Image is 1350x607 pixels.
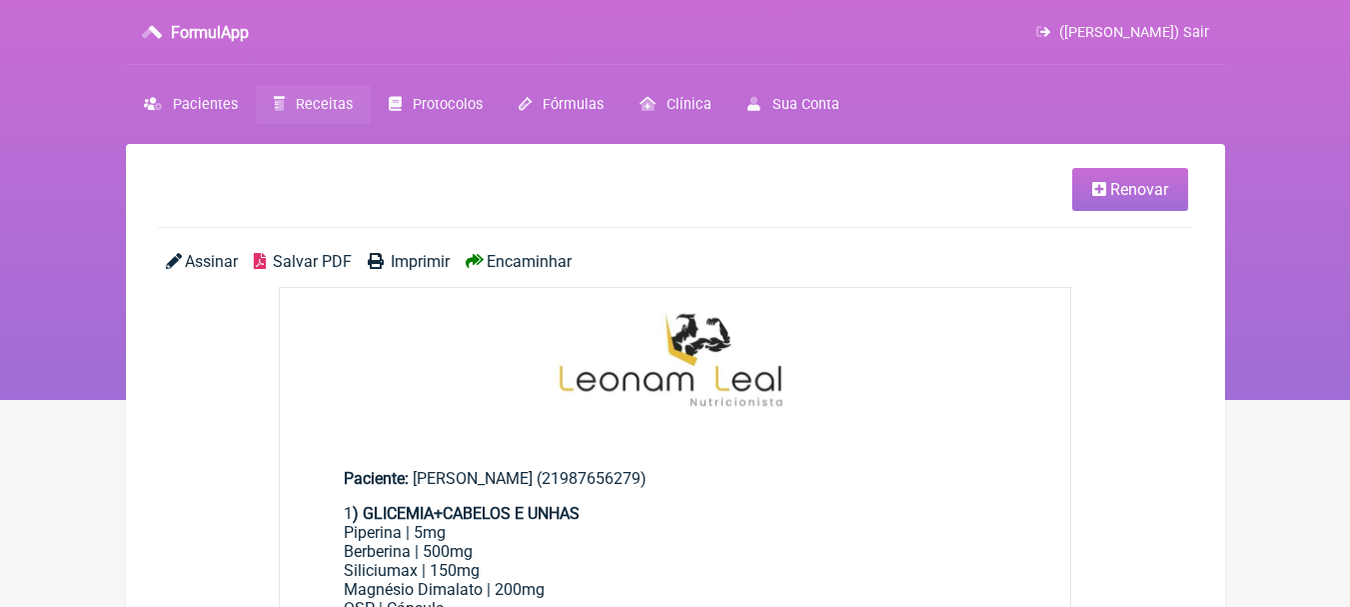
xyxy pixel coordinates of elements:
[126,85,256,124] a: Pacientes
[1110,180,1168,199] span: Renovar
[368,252,450,271] a: Imprimir
[371,85,501,124] a: Protocolos
[353,504,580,523] strong: ) GLICEMIA+CABELOS E UNHAS
[466,252,572,271] a: Encaminhar
[344,504,1007,523] div: 1
[543,96,604,113] span: Fórmulas
[273,252,352,271] span: Salvar PDF
[256,85,371,124] a: Receitas
[487,252,572,271] span: Encaminhar
[344,469,409,488] span: Paciente:
[729,85,856,124] a: Sua Conta
[1072,168,1188,211] a: Renovar
[622,85,729,124] a: Clínica
[254,252,352,271] a: Salvar PDF
[772,96,839,113] span: Sua Conta
[391,252,450,271] span: Imprimir
[344,523,1007,542] div: Piperina | 5mg
[296,96,353,113] span: Receitas
[344,542,1007,599] div: Berberina | 500mg Siliciumax | 150mg Magnésio Dimalato | 200mg
[501,85,622,124] a: Fórmulas
[171,23,249,42] h3: FormulApp
[413,96,483,113] span: Protocolos
[344,469,1007,488] div: [PERSON_NAME] (21987656279)
[185,252,238,271] span: Assinar
[1059,24,1209,41] span: ([PERSON_NAME]) Sair
[166,252,238,271] a: Assinar
[280,288,1071,433] img: 9k=
[173,96,238,113] span: Pacientes
[1036,24,1208,41] a: ([PERSON_NAME]) Sair
[667,96,711,113] span: Clínica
